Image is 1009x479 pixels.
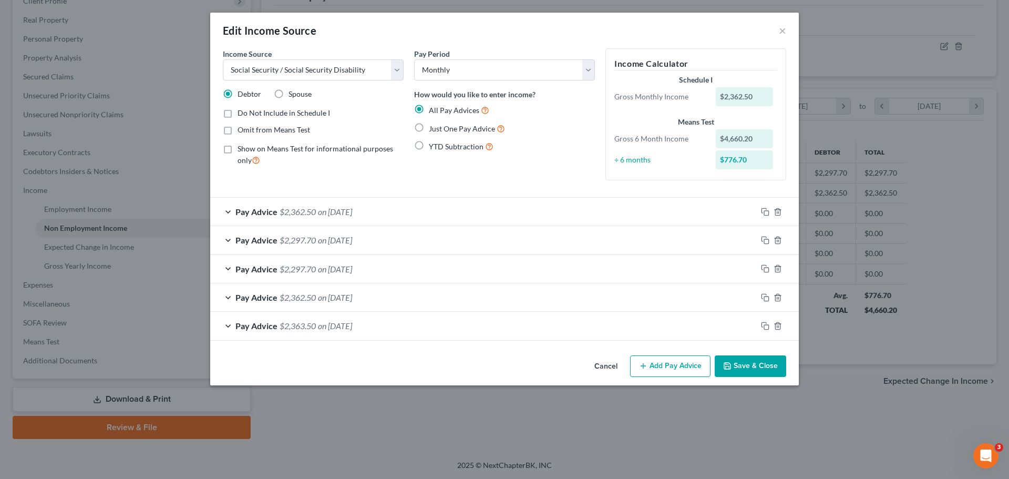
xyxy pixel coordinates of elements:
span: on [DATE] [318,264,352,274]
span: Just One Pay Advice [429,124,495,133]
span: $2,297.70 [280,235,316,245]
span: on [DATE] [318,292,352,302]
div: Means Test [614,117,777,127]
div: $776.70 [716,150,774,169]
div: $2,362.50 [716,87,774,106]
button: Save & Close [715,355,786,378]
iframe: Intercom live chat [973,443,998,468]
span: Income Source [223,49,272,58]
span: on [DATE] [318,321,352,331]
span: Debtor [238,89,261,98]
span: $2,297.70 [280,264,316,274]
label: How would you like to enter income? [414,89,536,100]
div: $4,660.20 [716,129,774,148]
button: Add Pay Advice [630,355,711,378]
h5: Income Calculator [614,57,777,70]
span: Omit from Means Test [238,125,310,134]
span: YTD Subtraction [429,142,483,151]
span: $2,363.50 [280,321,316,331]
span: Pay Advice [235,264,277,274]
span: Show on Means Test for informational purposes only [238,144,393,165]
span: All Pay Advices [429,106,479,115]
div: Edit Income Source [223,23,316,38]
div: Schedule I [614,75,777,85]
button: Cancel [586,356,626,378]
div: Gross 6 Month Income [609,134,711,144]
label: Pay Period [414,48,450,59]
button: × [779,24,786,37]
div: Gross Monthly Income [609,91,711,102]
span: on [DATE] [318,207,352,217]
span: $2,362.50 [280,207,316,217]
span: 3 [995,443,1003,452]
div: ÷ 6 months [609,155,711,165]
span: Spouse [289,89,312,98]
span: $2,362.50 [280,292,316,302]
span: Pay Advice [235,235,277,245]
span: on [DATE] [318,235,352,245]
span: Do Not Include in Schedule I [238,108,330,117]
span: Pay Advice [235,207,277,217]
span: Pay Advice [235,321,277,331]
span: Pay Advice [235,292,277,302]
